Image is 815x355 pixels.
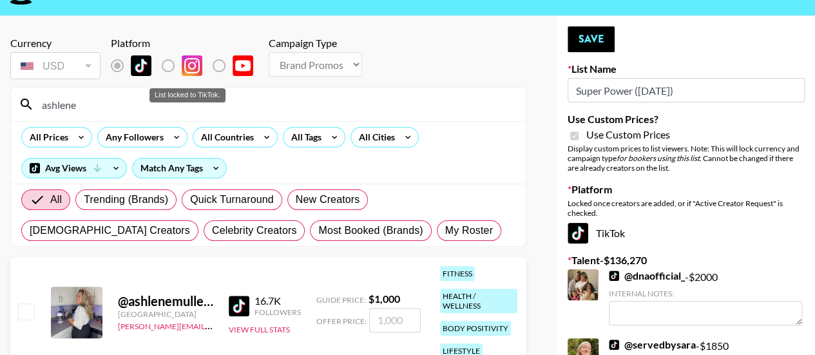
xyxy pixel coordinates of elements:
[98,128,166,147] div: Any Followers
[609,340,619,350] img: TikTok
[568,26,615,52] button: Save
[609,338,696,351] a: @servedbysara
[111,52,264,79] div: List locked to TikTok.
[118,319,309,331] a: [PERSON_NAME][EMAIL_ADDRESS][DOMAIN_NAME]
[296,192,360,207] span: New Creators
[22,158,126,178] div: Avg Views
[254,294,301,307] div: 16.7K
[609,269,685,282] a: @dnaofficial_
[190,192,274,207] span: Quick Turnaround
[568,254,805,267] label: Talent - $ 136,270
[193,128,256,147] div: All Countries
[118,309,213,319] div: [GEOGRAPHIC_DATA]
[254,307,301,317] div: Followers
[568,223,805,244] div: TikTok
[568,113,805,126] label: Use Custom Prices?
[22,128,71,147] div: All Prices
[118,293,213,309] div: @ ashlenemullens
[568,223,588,244] img: TikTok
[316,295,366,305] span: Guide Price:
[440,266,475,281] div: fitness
[440,289,517,313] div: health / wellness
[229,296,249,316] img: TikTok
[50,192,62,207] span: All
[445,223,493,238] span: My Roster
[212,223,297,238] span: Celebrity Creators
[351,128,398,147] div: All Cities
[283,128,324,147] div: All Tags
[10,37,101,50] div: Currency
[369,308,421,332] input: 1,000
[568,183,805,196] label: Platform
[34,94,518,115] input: Search by User Name
[440,321,511,336] div: body positivity
[10,50,101,82] div: Currency is locked to USD
[568,62,805,75] label: List Name
[269,37,362,50] div: Campaign Type
[617,153,700,163] em: for bookers using this list
[568,144,805,173] div: Display custom prices to list viewers. Note: This will lock currency and campaign type . Cannot b...
[609,269,802,325] div: - $ 2000
[13,55,98,77] div: USD
[84,192,168,207] span: Trending (Brands)
[182,55,202,76] img: Instagram
[111,37,264,50] div: Platform
[316,316,367,326] span: Offer Price:
[233,55,253,76] img: YouTube
[609,289,802,298] div: Internal Notes:
[609,271,619,281] img: TikTok
[318,223,423,238] span: Most Booked (Brands)
[586,128,670,141] span: Use Custom Prices
[369,293,400,305] strong: $ 1,000
[133,158,226,178] div: Match Any Tags
[30,223,190,238] span: [DEMOGRAPHIC_DATA] Creators
[568,198,805,218] div: Locked once creators are added, or if "Active Creator Request" is checked.
[131,55,151,76] img: TikTok
[229,325,290,334] button: View Full Stats
[149,88,225,102] div: List locked to TikTok.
